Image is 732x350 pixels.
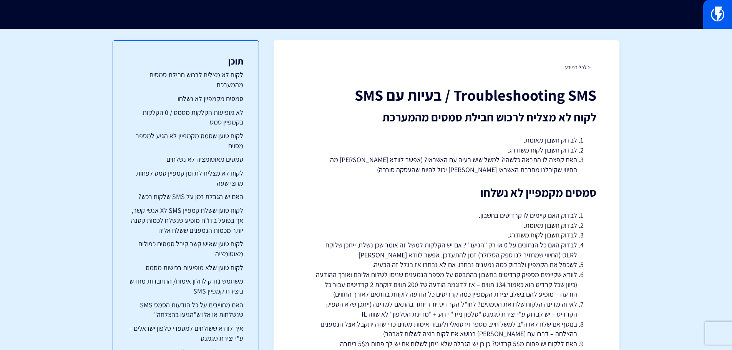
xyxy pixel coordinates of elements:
li: לבדוק חשבון מאומת. [316,135,577,145]
a: משתמש נזרק לחלון אימות/ התחברות מחדש ביצירת קמפיין SMS [128,276,243,296]
a: לא מופיעות הקלקות מסמס / 0 הקלקות בקמפיין סמס [128,108,243,127]
a: סמסים מקמפיין לא נשלחו [128,94,243,104]
a: איך לוודא ששולחים למספרי טלפון ישראלים – ע"י יצירת סגמנט [128,323,243,343]
h2: סמסים מקמפיין לא נשלחו [297,186,596,199]
li: לאיזה מדינה הלקוח שלח את הסמסים? לחו"ל הקרדיט יורד יותר בהתאם למדינה (ייתכן שלא הספיק הקרדיט – יש... [316,299,577,319]
li: לבדוק האם כל הנתונים על 0 או רק "הגיעו" ? אם יש הקלקות למשל זה אומר שכן נשלח, ייתכן שלוקח לDLR (ה... [316,240,577,260]
a: לקוח לא מצליח לרכוש חבילת סמסים מהמערכת [128,70,243,90]
h1: Troubleshooting SMS / בעיות עם SMS [297,86,596,103]
a: לקוח טוען שלא מופיעות רכישות מסמס [128,263,243,273]
li: האם ללקוח יש פחות מ5$ קרדיט? כן כן יש הגבלה שלא ניתן לשלוח אם יש לך פחות מ5$ ביתרה [316,339,577,349]
a: לקוח לא מצליח לתזמן קמפיין סמס לפחות מחצי שעה [128,168,243,188]
span: לבדוק חשבון מאומת. [524,221,577,230]
span: לבדוק חשבון לקוח משודרג. [508,231,577,239]
a: לקוח טוען שאיש קשר קיבל סמסים כפולים מאוטומציה [128,239,243,259]
a: האם יש הגבלת זמן על SMS שלקוח רכש? [128,192,243,202]
a: לקוח טוען ששלח קמפיין SMS לX אנשי קשר, אך בפועל בדו"ח מופיע שנשלח לכמות קטנה יותר מכמות הנמענים ש... [128,206,243,235]
h2: לקוח לא מצליח לרכוש חבילת סמסים מהמערכת [297,111,596,124]
input: חיפוש מהיר... [193,6,539,23]
li: לוודא שקיימים מספיק קרדיטים בחשבון בהתבסס על מספר הנמענים שניסו לשלוח אליהם ואורך ההודעה (כיוון ש... [316,270,577,299]
li: האם קפצה לו התראה כלשהי? למשל שיש בעיה עם האשראי? (אפשר לוודא [PERSON_NAME] מה החיווי שקיבלנו מחב... [316,155,577,174]
a: האם מחוייבים על כל הודעות הסמס SMS שנשלחות או אלו ש"הגיעו בהצלחה" [128,300,243,320]
a: < לכל המידע [565,64,591,71]
h3: תוכן [128,56,243,66]
li: בנוסף אם שלח לארה"ב למשל חייב מספר וירטואלי ולעבור אימות מסוים כדי שזה יתקבל אצל הנמענים בהצלחה –... [316,319,577,339]
a: סמסים מאוטומציה לא נשלחים [128,154,243,164]
li: לבדוק האם קיימים לו קרדיטים בחשבון. [316,211,577,221]
li: לבדוק חשבון לקוח משודרג. [316,145,577,155]
a: לקוח טוען שסמס מקמפיין לא הגיע למספר מסוים [128,131,243,151]
li: לשכפל את הקמפיין ולבדוק כמה נמענים נבחרו. אם לא נבחרו אז בגלל זה הבעיה. [316,260,577,270]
